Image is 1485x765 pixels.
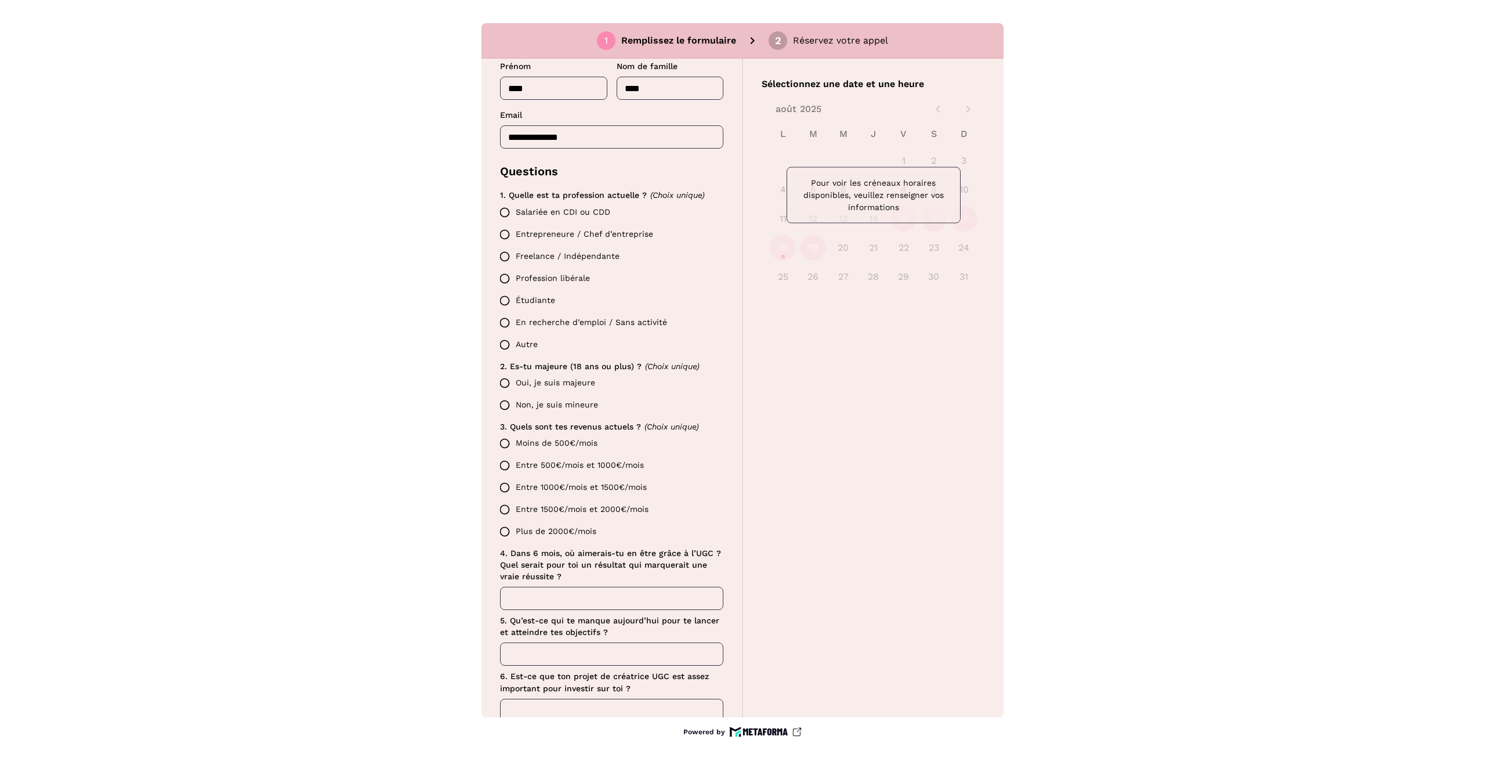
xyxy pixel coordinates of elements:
p: Remplissez le formulaire [621,34,736,48]
label: Salariée en CDI ou CDD [494,201,723,223]
p: Réservez votre appel [793,34,888,48]
span: Prénom [500,62,531,71]
span: 3. Quels sont tes revenus actuels ? [500,422,641,431]
label: Entre 1000€/mois et 1500€/mois [494,477,723,499]
label: Étudiante [494,290,723,312]
label: Entrepreneure / Chef d’entreprise [494,223,723,246]
span: (Choix unique) [644,422,699,431]
p: Pour voir les créneaux horaires disponibles, veuillez renseigner vos informations [796,177,951,214]
span: 4. Dans 6 mois, où aimerais-tu en être grâce à l’UGC ? Quel serait pour toi un résultat qui marqu... [500,549,724,581]
label: Plus de 2000€/mois [494,521,723,543]
p: Powered by [683,727,725,737]
span: Nom de famille [617,62,678,71]
span: (Choix unique) [645,362,700,371]
a: Powered by [683,727,802,737]
span: 6. Est-ce que ton projet de créatrice UGC est assez important pour investir sur toi ? [500,672,712,692]
label: Non, je suis mineure [494,394,723,416]
label: Moins de 500€/mois [494,432,723,454]
label: Profession libérale [494,268,723,290]
label: Freelance / Indépendante [494,246,723,268]
span: 1. Quelle est ta profession actuelle ? [500,190,647,200]
p: Questions [500,163,723,180]
p: Sélectionnez une date et une heure [762,77,985,91]
span: 2. Es-tu majeure (18 ans ou plus) ? [500,362,642,371]
div: 2 [775,35,781,46]
label: Entre 1500€/mois et 2000€/mois [494,499,723,521]
span: Email [500,110,522,120]
label: Autre [494,334,723,356]
span: 5. Qu’est-ce qui te manque aujourd’hui pour te lancer et atteindre tes objectifs ? [500,616,722,637]
span: (Choix unique) [650,190,705,200]
label: Entre 500€/mois et 1000€/mois [494,454,723,477]
label: En recherche d’emploi / Sans activité [494,312,723,334]
label: Oui, je suis majeure [494,372,723,394]
div: 1 [604,35,608,46]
